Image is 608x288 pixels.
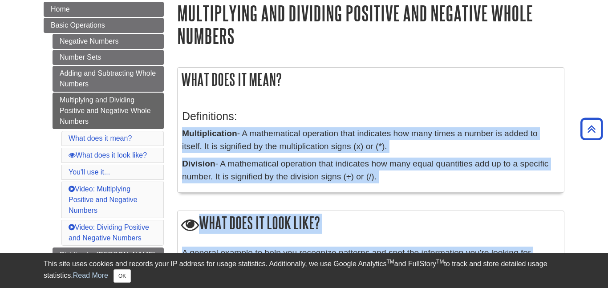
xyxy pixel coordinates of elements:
a: Video: Multiplying Positive and Negative Numbers [69,185,138,214]
a: Dividing by [PERSON_NAME] [53,247,164,263]
a: Video: Dividing Positive and Negative Numbers [69,223,149,242]
strong: Division [182,159,215,168]
a: Adding and Subtracting Whole Numbers [53,66,164,92]
a: You'll use it... [69,168,110,176]
a: Multiplying and Dividing Positive and Negative Whole Numbers [53,93,164,129]
p: - A mathematical operation that indicates how many times a number is added to itself. It is signi... [182,127,559,153]
p: - A mathematical operation that indicates how many equal quantities add up to a specific number. ... [182,158,559,183]
h2: What does it mean? [178,68,564,91]
a: Negative Numbers [53,34,164,49]
a: What does it mean? [69,134,132,142]
strong: Multiplication [182,129,237,138]
sup: TM [436,259,444,265]
a: Number Sets [53,50,164,65]
a: Basic Operations [44,18,164,33]
h3: Definitions: [182,110,559,123]
a: Back to Top [577,123,606,135]
div: This site uses cookies and records your IP address for usage statistics. Additionally, we use Goo... [44,259,564,283]
h2: What does it look like? [178,211,564,236]
button: Close [113,269,131,283]
a: Read More [73,272,108,279]
a: What does it look like? [69,151,147,159]
sup: TM [386,259,394,265]
span: Basic Operations [51,21,105,29]
a: Home [44,2,164,17]
span: Home [51,5,70,13]
p: A general example to help you recognize patterns and spot the information you're looking for [182,247,559,260]
h1: Multiplying and Dividing Positive and Negative Whole Numbers [177,2,564,47]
